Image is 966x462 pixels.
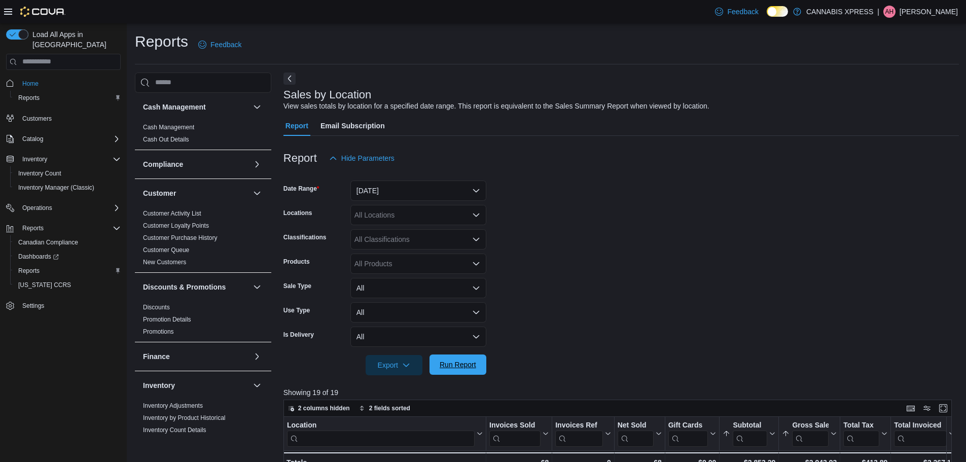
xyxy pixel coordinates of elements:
[430,354,486,375] button: Run Report
[472,235,480,243] button: Open list of options
[143,438,228,446] span: Inventory On Hand by Package
[28,29,121,50] span: Load All Apps in [GEOGRAPHIC_DATA]
[10,278,125,292] button: [US_STATE] CCRS
[18,94,40,102] span: Reports
[14,279,75,291] a: [US_STATE] CCRS
[18,202,121,214] span: Operations
[22,115,52,123] span: Customers
[18,133,47,145] button: Catalog
[143,159,183,169] h3: Compliance
[14,251,121,263] span: Dashboards
[143,222,209,230] span: Customer Loyalty Points
[135,121,271,150] div: Cash Management
[18,222,48,234] button: Reports
[727,7,758,17] span: Feedback
[921,402,933,414] button: Display options
[284,402,354,414] button: 2 columns hidden
[883,6,896,18] div: Angela Hynes
[18,112,121,125] span: Customers
[472,260,480,268] button: Open list of options
[341,153,395,163] span: Hide Parameters
[489,420,549,446] button: Invoices Sold
[283,209,312,217] label: Locations
[298,404,350,412] span: 2 columns hidden
[782,420,837,446] button: Gross Sales
[18,113,56,125] a: Customers
[143,427,206,434] a: Inventory Count Details
[251,158,263,170] button: Compliance
[143,246,189,254] a: Customer Queue
[10,166,125,181] button: Inventory Count
[18,222,121,234] span: Reports
[18,300,48,312] a: Settings
[18,153,51,165] button: Inventory
[283,152,317,164] h3: Report
[143,303,170,311] span: Discounts
[143,210,201,217] a: Customer Activity List
[143,351,249,362] button: Finance
[350,327,486,347] button: All
[2,201,125,215] button: Operations
[894,420,947,430] div: Total Invoiced
[143,259,186,266] a: New Customers
[14,265,44,277] a: Reports
[251,350,263,363] button: Finance
[723,420,775,446] button: Subtotal
[668,420,708,430] div: Gift Cards
[251,101,263,113] button: Cash Management
[135,301,271,342] div: Discounts & Promotions
[135,31,188,52] h1: Reports
[10,181,125,195] button: Inventory Manager (Classic)
[285,116,308,136] span: Report
[22,224,44,232] span: Reports
[14,251,63,263] a: Dashboards
[617,420,661,446] button: Net Sold
[617,420,653,430] div: Net Sold
[143,402,203,409] a: Inventory Adjustments
[555,420,602,430] div: Invoices Ref
[143,234,218,242] span: Customer Purchase History
[555,420,602,446] div: Invoices Ref
[18,281,71,289] span: [US_STATE] CCRS
[251,187,263,199] button: Customer
[283,185,319,193] label: Date Range
[143,414,226,421] a: Inventory by Product Historical
[355,402,414,414] button: 2 fields sorted
[283,89,372,101] h3: Sales by Location
[143,380,249,390] button: Inventory
[668,420,716,446] button: Gift Cards
[10,91,125,105] button: Reports
[2,111,125,126] button: Customers
[22,155,47,163] span: Inventory
[843,420,887,446] button: Total Tax
[2,221,125,235] button: Reports
[143,124,194,131] a: Cash Management
[14,236,82,248] a: Canadian Compliance
[489,420,541,446] div: Invoices Sold
[18,153,121,165] span: Inventory
[10,235,125,250] button: Canadian Compliance
[369,404,410,412] span: 2 fields sorted
[143,316,191,323] a: Promotion Details
[711,2,762,22] a: Feedback
[18,184,94,192] span: Inventory Manager (Classic)
[937,402,949,414] button: Enter fullscreen
[14,279,121,291] span: Washington CCRS
[251,281,263,293] button: Discounts & Promotions
[283,233,327,241] label: Classifications
[792,420,829,446] div: Gross Sales
[143,328,174,336] span: Promotions
[6,72,121,340] nav: Complex example
[14,236,121,248] span: Canadian Compliance
[372,355,416,375] span: Export
[22,135,43,143] span: Catalog
[143,282,226,292] h3: Discounts & Promotions
[877,6,879,18] p: |
[210,40,241,50] span: Feedback
[143,188,249,198] button: Customer
[22,204,52,212] span: Operations
[143,136,189,143] a: Cash Out Details
[283,282,311,290] label: Sale Type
